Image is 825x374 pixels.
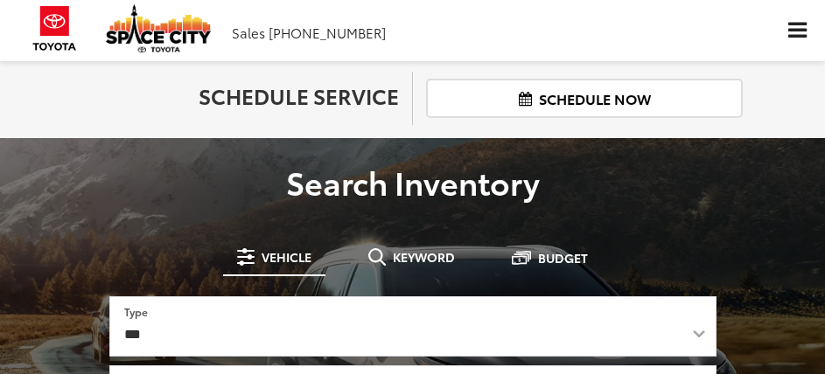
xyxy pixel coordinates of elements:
h2: Schedule Service [82,84,399,107]
span: Budget [538,252,588,264]
label: Type [124,304,148,319]
span: Sales [232,23,265,42]
span: [PHONE_NUMBER] [269,23,386,42]
span: Vehicle [262,251,311,263]
img: Space City Toyota [106,4,211,52]
a: Schedule Now [426,79,742,118]
h3: Search Inventory [13,164,812,199]
span: Keyword [393,251,455,263]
